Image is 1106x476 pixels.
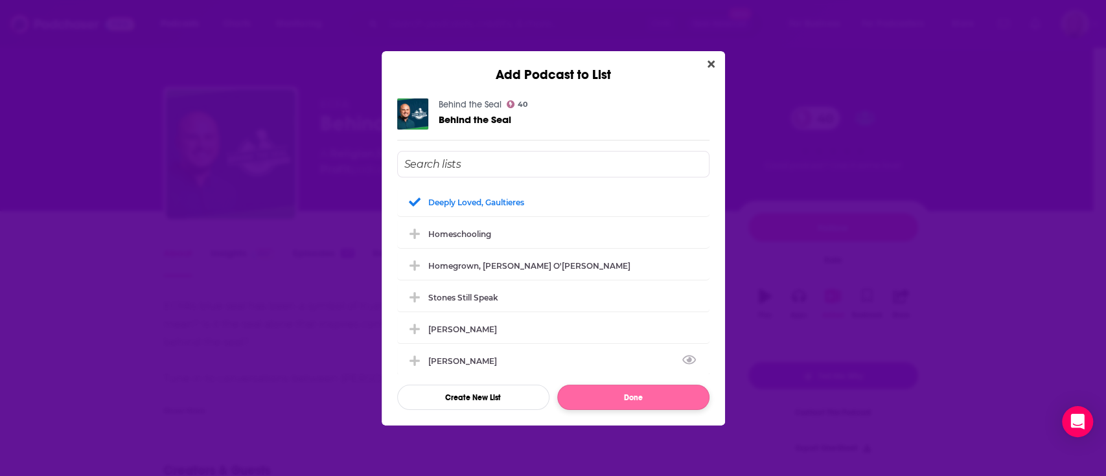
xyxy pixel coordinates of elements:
div: Add Podcast To List [397,151,709,410]
span: Behind the Seal [439,113,511,126]
button: Create New List [397,385,549,410]
div: Homegrown, [PERSON_NAME] O'[PERSON_NAME] [428,261,630,271]
span: 40 [518,102,527,108]
button: Done [557,385,709,410]
div: Stones Still Speak [397,283,709,312]
div: Deeply Loved, Gaultieres [397,188,709,216]
a: Behind the Seal [439,99,501,110]
div: [PERSON_NAME] [428,356,505,366]
div: Stones Still Speak [428,293,498,302]
button: View Link [497,363,505,365]
div: Homegrown, Amber O'Neal Johnston [397,251,709,280]
div: Portia Preston [397,315,709,343]
div: Add Podcast to List [382,51,725,83]
a: Behind the Seal [439,114,511,125]
button: Close [702,56,720,73]
img: Behind the Seal [397,98,428,130]
a: 40 [507,100,528,108]
div: Deeply Loved, Gaultieres [428,198,524,207]
div: Homeschooling [428,229,491,239]
div: [PERSON_NAME] [428,324,497,334]
div: Portia Preston [397,346,709,375]
input: Search lists [397,151,709,177]
div: Homeschooling [397,220,709,248]
div: Open Intercom Messenger [1062,406,1093,437]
